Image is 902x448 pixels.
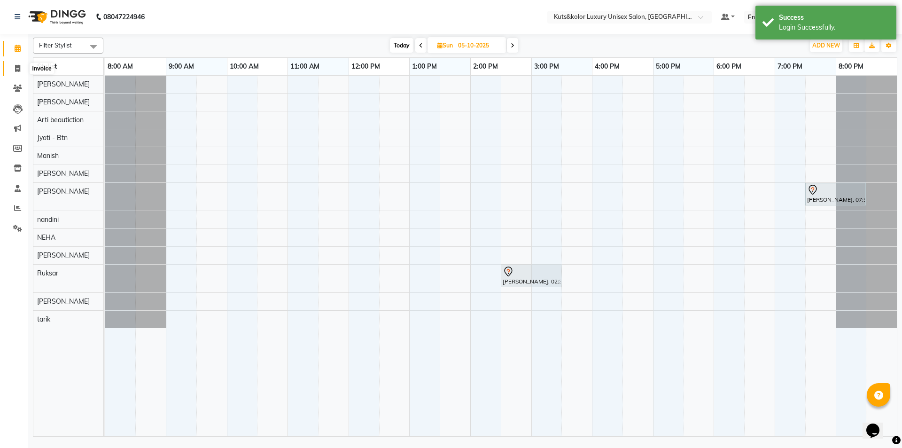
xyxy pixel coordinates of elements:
[37,215,59,224] span: nandini
[592,60,622,73] a: 4:00 PM
[37,251,90,259] span: [PERSON_NAME]
[37,187,90,196] span: [PERSON_NAME]
[37,233,55,242] span: NEHA
[532,60,561,73] a: 3:00 PM
[779,13,889,23] div: Success
[37,80,90,88] span: [PERSON_NAME]
[166,60,196,73] a: 9:00 AM
[863,410,893,439] iframe: chat widget
[37,169,90,178] span: [PERSON_NAME]
[37,297,90,306] span: [PERSON_NAME]
[349,60,382,73] a: 12:00 PM
[653,60,683,73] a: 5:00 PM
[37,98,90,106] span: [PERSON_NAME]
[105,60,135,73] a: 8:00 AM
[288,60,322,73] a: 11:00 AM
[471,60,500,73] a: 2:00 PM
[39,41,72,49] span: Filter Stylist
[37,315,50,323] span: tarik
[37,116,84,124] span: Arti beautiction
[37,151,59,160] span: Manish
[775,60,805,73] a: 7:00 PM
[502,266,560,286] div: [PERSON_NAME], 02:30 PM-03:30 PM, Tan clearing facial
[810,39,842,52] button: ADD NEW
[103,4,145,30] b: 08047224946
[37,134,68,142] span: Jyoti - Btn
[812,42,840,49] span: ADD NEW
[227,60,261,73] a: 10:00 AM
[24,4,88,30] img: logo
[714,60,744,73] a: 6:00 PM
[455,39,502,53] input: 2025-10-05
[435,42,455,49] span: Sun
[806,184,865,204] div: [PERSON_NAME], 07:30 PM-08:30 PM, Haircut - Stylist
[779,23,889,32] div: Login Successfully.
[37,269,58,277] span: Ruksar
[390,38,413,53] span: Today
[30,63,54,74] div: Invoice
[836,60,866,73] a: 8:00 PM
[410,60,439,73] a: 1:00 PM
